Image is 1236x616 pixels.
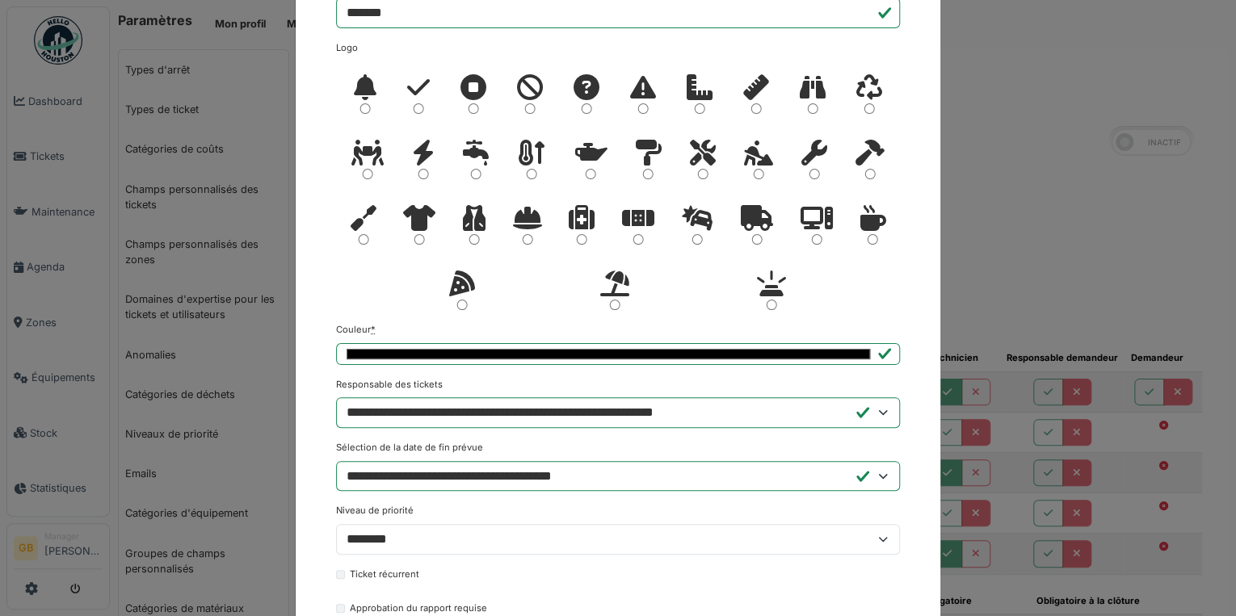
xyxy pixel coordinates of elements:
[336,378,443,392] label: Responsable des tickets
[350,601,487,615] label: Approbation du rapport requise
[371,324,376,335] abbr: Requis
[336,441,483,455] label: Sélection de la date de fin prévue
[336,323,376,337] label: Couleur
[336,504,414,518] label: Niveau de priorité
[336,41,358,55] label: Logo
[350,568,419,581] label: Ticket récurrent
